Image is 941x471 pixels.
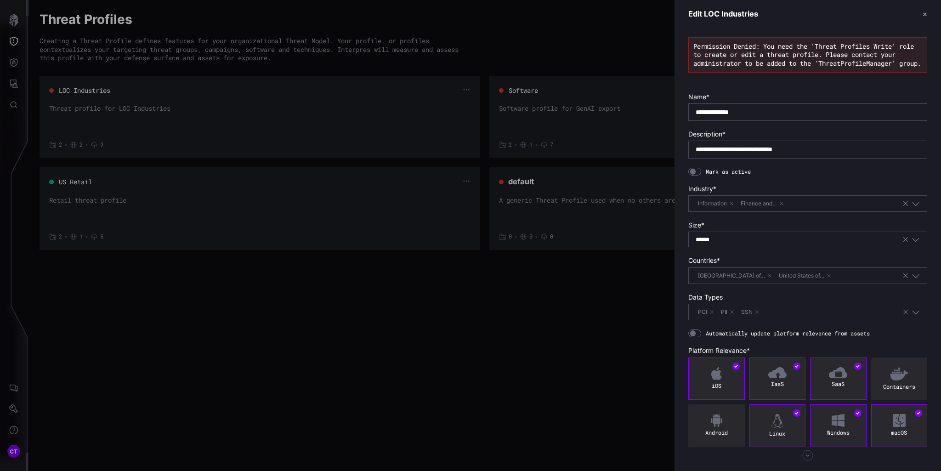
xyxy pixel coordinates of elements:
span: PCI [696,307,717,317]
span: Finance and Insurance [738,199,787,208]
span: PII [719,307,737,317]
img: Windows [832,414,845,427]
button: Clear selection [902,199,909,208]
button: Clear selection [902,272,909,280]
button: ✕ [923,9,927,19]
label: Platform Relevance * [688,346,927,355]
button: Toggle options menu [912,199,920,208]
div: macOS [874,429,925,437]
label: Description * [688,130,927,138]
span: Automatically update platform relevance from assets [706,330,870,337]
div: Windows [813,429,864,437]
label: Industry * [688,185,927,193]
div: Containers [874,383,925,391]
div: IaaS [752,380,803,388]
label: Name * [688,93,927,101]
label: Size * [688,221,927,229]
label: Data Types [688,293,927,301]
img: IaaS [768,367,787,378]
span: Mark as active [706,168,751,176]
button: Toggle options menu [912,272,920,280]
button: Clear selection [902,235,909,244]
img: Android [711,414,722,427]
button: Show more [797,447,818,464]
img: Containers [890,367,908,381]
span: SSN [739,307,762,317]
span: United Kingdom of Great Britain and Northern Ireland [696,271,775,280]
label: Countries * [688,256,927,265]
div: Android [691,429,742,437]
h3: Edit LOC Industries [688,9,758,19]
button: Toggle options menu [912,308,920,316]
img: Linux [771,414,783,428]
button: Clear selection [902,308,909,316]
span: Information [696,199,737,208]
span: Permission Denied: You need the 'Threat Profiles Write' role to create or edit a threat profile. ... [693,42,921,67]
img: SaaS [829,367,847,378]
img: iOS [711,367,722,380]
div: SaaS [813,380,864,388]
div: Linux [752,430,803,437]
span: United States of America [777,271,834,280]
button: Toggle options menu [912,235,920,244]
img: macOS [893,414,906,427]
div: iOS [691,382,742,390]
